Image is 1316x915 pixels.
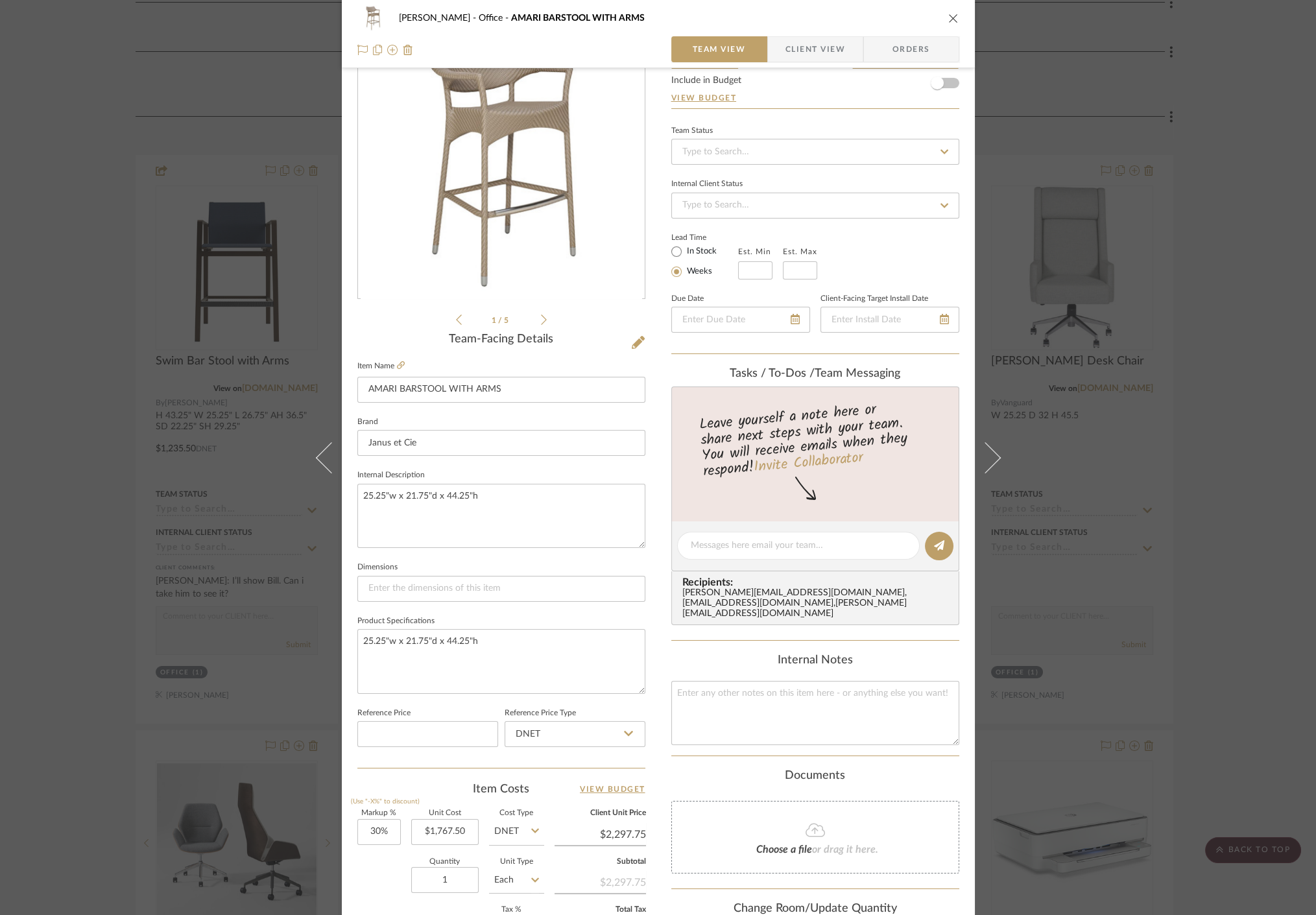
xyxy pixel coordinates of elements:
[357,5,389,31] img: 098bce40-92c9-4760-9d52-260b4a7ab3b5_48x40.jpg
[399,14,479,23] span: [PERSON_NAME]
[357,564,398,571] label: Dimensions
[357,618,435,624] label: Product Specifications
[756,844,812,855] span: Choose a file
[671,654,959,668] div: Internal Notes
[752,447,863,479] a: Invite Collaborator
[948,12,959,24] button: close
[555,810,646,816] label: Client Unit Price
[358,18,645,299] div: 0
[671,128,713,134] div: Team Status
[671,181,743,187] div: Internal Client Status
[820,307,959,333] input: Enter Install Date
[357,472,425,479] label: Internal Description
[361,18,642,299] img: 098bce40-92c9-4760-9d52-260b4a7ab3b5_436x436.jpg
[357,377,645,403] input: Enter Item Name
[357,419,378,425] label: Brand
[580,781,645,797] a: View Budget
[671,193,959,219] input: Type to Search…
[671,367,959,381] div: team Messaging
[878,36,944,62] span: Orders
[820,296,928,302] label: Client-Facing Target Install Date
[492,316,498,324] span: 1
[498,316,504,324] span: /
[671,232,738,243] label: Lead Time
[671,296,704,302] label: Due Date
[671,93,959,103] a: View Budget
[357,576,645,602] input: Enter the dimensions of this item
[357,333,645,347] div: Team-Facing Details
[684,246,717,257] label: In Stock
[411,859,479,865] label: Quantity
[511,14,645,23] span: AMARI BARSTOOL WITH ARMS
[479,907,544,913] label: Tax %
[671,769,959,783] div: Documents
[479,14,511,23] span: Office
[730,368,815,379] span: Tasks / To-Dos /
[783,247,817,256] label: Est. Max
[555,859,646,865] label: Subtotal
[669,396,961,482] div: Leave yourself a note here or share next steps with your team. You will receive emails when they ...
[738,247,771,256] label: Est. Min
[411,810,479,816] label: Unit Cost
[684,266,712,278] label: Weeks
[357,361,405,372] label: Item Name
[489,810,544,816] label: Cost Type
[555,907,646,913] label: Total Tax
[357,781,645,797] div: Item Costs
[682,576,953,588] span: Recipients:
[555,870,646,893] div: $2,297.75
[357,810,401,816] label: Markup %
[357,430,645,456] input: Enter Brand
[671,243,738,279] mat-radio-group: Select item type
[403,45,413,55] img: Remove from project
[785,36,845,62] span: Client View
[504,316,510,324] span: 5
[671,139,959,165] input: Type to Search…
[489,859,544,865] label: Unit Type
[693,36,746,62] span: Team View
[812,844,878,855] span: or drag it here.
[671,307,810,333] input: Enter Due Date
[682,588,953,619] div: [PERSON_NAME][EMAIL_ADDRESS][DOMAIN_NAME] , [EMAIL_ADDRESS][DOMAIN_NAME] , [PERSON_NAME][EMAIL_AD...
[505,710,576,717] label: Reference Price Type
[357,710,411,717] label: Reference Price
